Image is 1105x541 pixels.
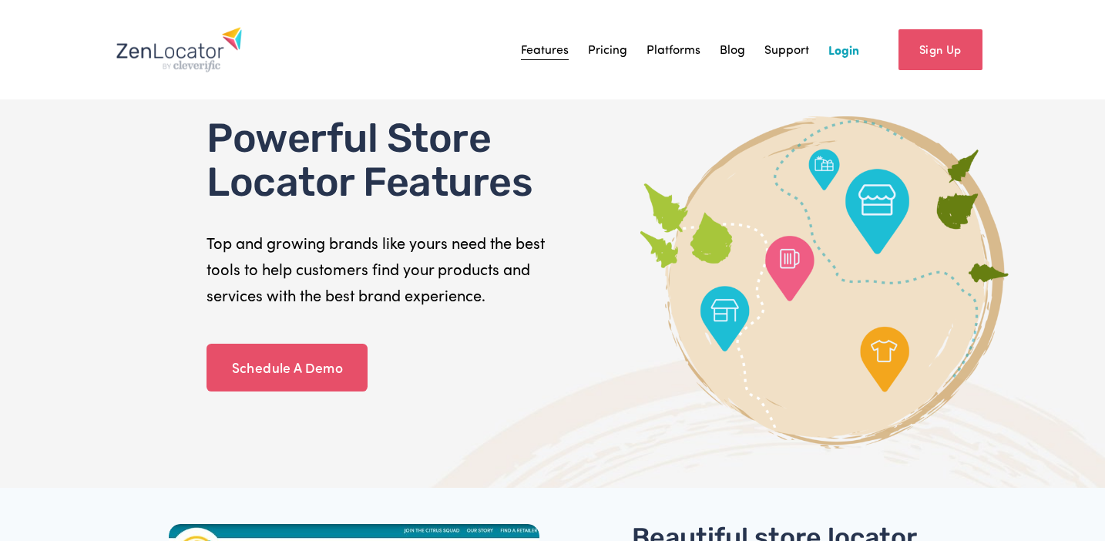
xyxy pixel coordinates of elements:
a: Pricing [588,38,627,61]
a: Login [828,38,859,61]
a: Support [764,38,809,61]
a: Features [521,38,569,61]
img: Zenlocator [116,26,243,72]
a: Platforms [647,38,700,61]
p: Top and growing brands like yours need the best tools to help customers find your products and se... [207,230,548,308]
span: Powerful Store Locator Features [207,114,532,206]
a: Blog [720,38,745,61]
a: Schedule A Demo [207,344,368,391]
a: Sign Up [898,29,982,70]
img: Graphic of ZenLocator features [634,116,1015,449]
